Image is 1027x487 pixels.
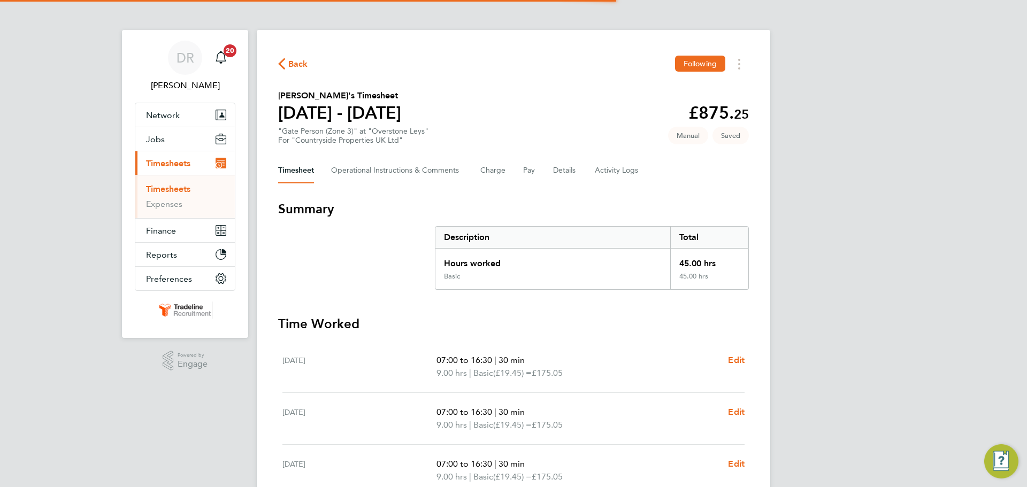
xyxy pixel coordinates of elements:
button: Finance [135,219,235,242]
div: For "Countryside Properties UK Ltd" [278,136,428,145]
a: Edit [728,406,745,419]
span: This timesheet was manually created. [668,127,708,144]
span: 9.00 hrs [436,368,467,378]
div: "Gate Person (Zone 3)" at "Overstone Leys" [278,127,428,145]
a: 20 [210,41,232,75]
span: Basic [473,470,493,483]
span: Basic [473,367,493,380]
a: Edit [728,458,745,470]
div: [DATE] [282,406,436,431]
app-decimal: £875. [688,103,749,123]
span: Finance [146,226,176,236]
span: | [494,407,496,417]
span: 9.00 hrs [436,420,467,430]
button: Operational Instructions & Comments [331,158,463,183]
button: Timesheets Menu [730,56,749,72]
span: This timesheet is Saved. [712,127,749,144]
span: Powered by [178,351,208,360]
div: Description [435,227,670,248]
span: £175.05 [532,420,563,430]
div: Basic [444,272,460,281]
nav: Main navigation [122,30,248,338]
span: £175.05 [532,471,563,482]
span: 25 [734,106,749,122]
span: Following [684,59,717,68]
span: Back [288,58,308,71]
div: 45.00 hrs [670,272,748,289]
a: Expenses [146,199,182,209]
span: 30 min [499,459,525,469]
button: Details [553,158,578,183]
span: Engage [178,360,208,369]
span: DR [177,51,194,65]
img: tradelinerecruitment-logo-retina.png [157,302,213,319]
button: Charge [480,158,506,183]
span: 07:00 to 16:30 [436,459,492,469]
a: Edit [728,354,745,367]
button: Timesheet [278,158,314,183]
button: Timesheets [135,151,235,175]
div: Hours worked [435,249,670,272]
span: 9.00 hrs [436,471,467,482]
button: Preferences [135,267,235,290]
span: Reports [146,250,177,260]
span: 30 min [499,407,525,417]
button: Engage Resource Center [984,444,1018,478]
span: (£19.45) = [493,471,532,482]
h3: Time Worked [278,315,749,333]
span: | [469,368,471,378]
span: £175.05 [532,368,563,378]
h3: Summary [278,200,749,218]
div: Total [670,227,748,248]
button: Pay [523,158,536,183]
span: 30 min [499,355,525,365]
a: Go to home page [135,302,235,319]
span: Network [146,110,180,120]
span: (£19.45) = [493,368,532,378]
div: Summary [435,226,749,290]
div: Timesheets [135,175,235,218]
a: Powered byEngage [163,351,208,371]
h2: [PERSON_NAME]'s Timesheet [278,89,401,102]
span: | [469,471,471,482]
a: Timesheets [146,184,190,194]
button: Activity Logs [595,158,640,183]
span: Jobs [146,134,165,144]
span: (£19.45) = [493,420,532,430]
span: 20 [224,44,236,57]
span: | [469,420,471,430]
div: 45.00 hrs [670,249,748,272]
div: [DATE] [282,458,436,483]
span: Timesheets [146,158,190,168]
span: 07:00 to 16:30 [436,355,492,365]
span: Edit [728,459,745,469]
button: Network [135,103,235,127]
span: Edit [728,407,745,417]
span: 07:00 to 16:30 [436,407,492,417]
span: | [494,355,496,365]
div: [DATE] [282,354,436,380]
a: DR[PERSON_NAME] [135,41,235,92]
button: Jobs [135,127,235,151]
span: | [494,459,496,469]
button: Back [278,57,308,71]
span: Basic [473,419,493,431]
span: Preferences [146,274,192,284]
h1: [DATE] - [DATE] [278,102,401,123]
button: Reports [135,243,235,266]
span: Demi Richens [135,79,235,92]
span: Edit [728,355,745,365]
button: Following [675,56,725,72]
